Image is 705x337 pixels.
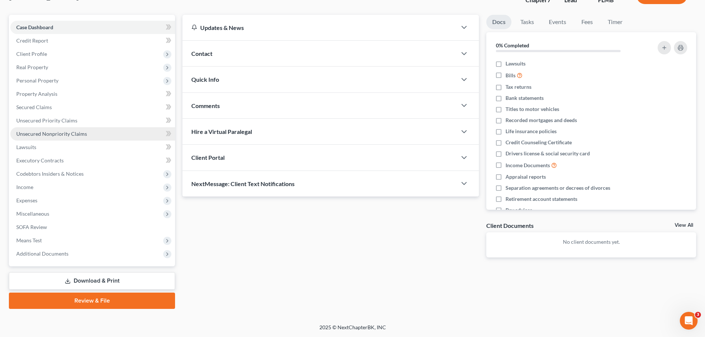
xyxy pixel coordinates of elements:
[16,250,68,257] span: Additional Documents
[16,171,84,177] span: Codebtors Insiders & Notices
[16,210,49,217] span: Miscellaneous
[16,77,58,84] span: Personal Property
[10,154,175,167] a: Executory Contracts
[602,15,628,29] a: Timer
[191,180,295,187] span: NextMessage: Client Text Notifications
[10,21,175,34] a: Case Dashboard
[10,141,175,154] a: Lawsuits
[9,272,175,290] a: Download & Print
[16,37,48,44] span: Credit Report
[506,128,557,135] span: Life insurance policies
[506,173,546,181] span: Appraisal reports
[10,34,175,47] a: Credit Report
[191,76,219,83] span: Quick Info
[16,117,77,124] span: Unsecured Priority Claims
[506,117,577,124] span: Recorded mortgages and deeds
[506,139,572,146] span: Credit Counseling Certificate
[16,64,48,70] span: Real Property
[506,72,516,79] span: Bills
[16,24,53,30] span: Case Dashboard
[16,104,52,110] span: Secured Claims
[506,150,590,157] span: Drivers license & social security card
[486,15,511,29] a: Docs
[16,51,47,57] span: Client Profile
[16,157,64,164] span: Executory Contracts
[506,162,550,169] span: Income Documents
[16,224,47,230] span: SOFA Review
[486,222,534,229] div: Client Documents
[675,223,693,228] a: View All
[543,15,572,29] a: Events
[492,238,690,246] p: No client documents yet.
[10,220,175,234] a: SOFA Review
[191,154,225,161] span: Client Portal
[16,237,42,243] span: Means Test
[496,42,529,48] strong: 0% Completed
[695,312,701,318] span: 3
[142,324,564,337] div: 2025 © NextChapterBK, INC
[575,15,599,29] a: Fees
[506,60,526,67] span: Lawsuits
[506,83,531,91] span: Tax returns
[16,184,33,190] span: Income
[506,94,544,102] span: Bank statements
[191,102,220,109] span: Comments
[10,114,175,127] a: Unsecured Priority Claims
[16,131,87,137] span: Unsecured Nonpriority Claims
[506,206,532,214] span: Pay advices
[16,144,36,150] span: Lawsuits
[680,312,698,330] iframe: Intercom live chat
[506,105,559,113] span: Titles to motor vehicles
[191,128,252,135] span: Hire a Virtual Paralegal
[10,101,175,114] a: Secured Claims
[9,293,175,309] a: Review & File
[10,127,175,141] a: Unsecured Nonpriority Claims
[16,91,57,97] span: Property Analysis
[506,184,610,192] span: Separation agreements or decrees of divorces
[10,87,175,101] a: Property Analysis
[506,195,577,203] span: Retirement account statements
[191,24,448,31] div: Updates & News
[514,15,540,29] a: Tasks
[16,197,37,203] span: Expenses
[191,50,212,57] span: Contact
